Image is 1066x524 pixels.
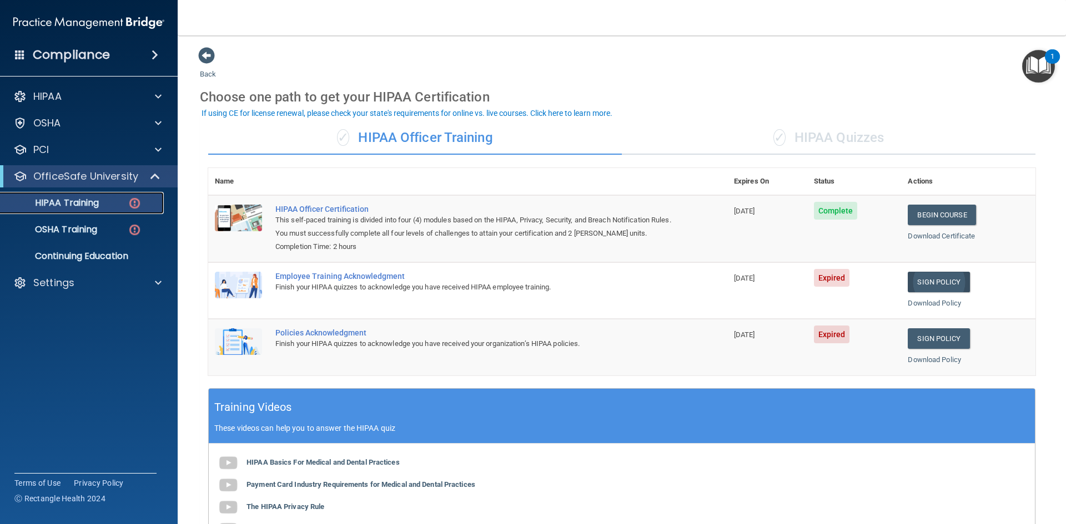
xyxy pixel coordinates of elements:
span: [DATE] [734,207,755,215]
h4: Compliance [33,47,110,63]
b: The HIPAA Privacy Rule [247,502,324,511]
span: [DATE] [734,330,755,339]
th: Expires On [727,168,807,195]
a: Terms of Use [14,477,61,489]
p: Continuing Education [7,251,159,262]
a: Back [200,57,216,78]
span: Expired [814,325,850,343]
a: OfficeSafe University [13,170,161,183]
a: OSHA [13,116,162,130]
img: gray_youtube_icon.38fcd6cc.png [217,474,239,496]
p: HIPAA Training [7,197,99,208]
img: PMB logo [13,12,164,34]
a: Settings [13,276,162,289]
div: If using CE for license renewal, please check your state's requirements for online vs. live cours... [202,109,612,117]
div: Finish your HIPAA quizzes to acknowledge you have received your organization’s HIPAA policies. [275,337,672,350]
th: Name [208,168,269,195]
b: Payment Card Industry Requirements for Medical and Dental Practices [247,480,475,489]
div: 1 [1050,57,1054,71]
span: ✓ [337,129,349,146]
button: If using CE for license renewal, please check your state's requirements for online vs. live cours... [200,108,614,119]
a: Download Certificate [908,232,975,240]
p: OSHA [33,116,61,130]
img: gray_youtube_icon.38fcd6cc.png [217,452,239,474]
a: HIPAA Officer Certification [275,205,672,213]
b: HIPAA Basics For Medical and Dental Practices [247,458,400,466]
th: Status [807,168,902,195]
p: OfficeSafe University [33,170,138,183]
p: OSHA Training [7,224,97,235]
p: HIPAA [33,90,62,103]
div: Policies Acknowledgment [275,328,672,337]
div: This self-paced training is divided into four (4) modules based on the HIPAA, Privacy, Security, ... [275,213,672,240]
img: danger-circle.6113f641.png [128,223,142,237]
div: Completion Time: 2 hours [275,240,672,253]
a: Sign Policy [908,328,969,349]
p: PCI [33,143,49,156]
img: gray_youtube_icon.38fcd6cc.png [217,496,239,518]
th: Actions [901,168,1035,195]
div: Choose one path to get your HIPAA Certification [200,81,1044,113]
a: Privacy Policy [74,477,124,489]
a: Download Policy [908,299,961,307]
a: Sign Policy [908,272,969,292]
p: These videos can help you to answer the HIPAA quiz [214,424,1029,433]
div: Finish your HIPAA quizzes to acknowledge you have received HIPAA employee training. [275,281,672,294]
iframe: Drift Widget Chat Controller [1010,447,1053,490]
span: Ⓒ Rectangle Health 2024 [14,493,105,504]
button: Open Resource Center, 1 new notification [1022,50,1055,83]
div: HIPAA Officer Training [208,121,622,155]
div: HIPAA Quizzes [622,121,1035,155]
a: Download Policy [908,355,961,364]
span: Complete [814,202,858,220]
h5: Training Videos [214,398,292,417]
span: Expired [814,269,850,287]
span: ✓ [773,129,786,146]
img: danger-circle.6113f641.png [128,196,142,210]
a: Begin Course [908,205,976,225]
span: [DATE] [734,274,755,282]
a: HIPAA [13,90,162,103]
div: Employee Training Acknowledgment [275,272,672,281]
p: Settings [33,276,74,289]
a: PCI [13,143,162,156]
